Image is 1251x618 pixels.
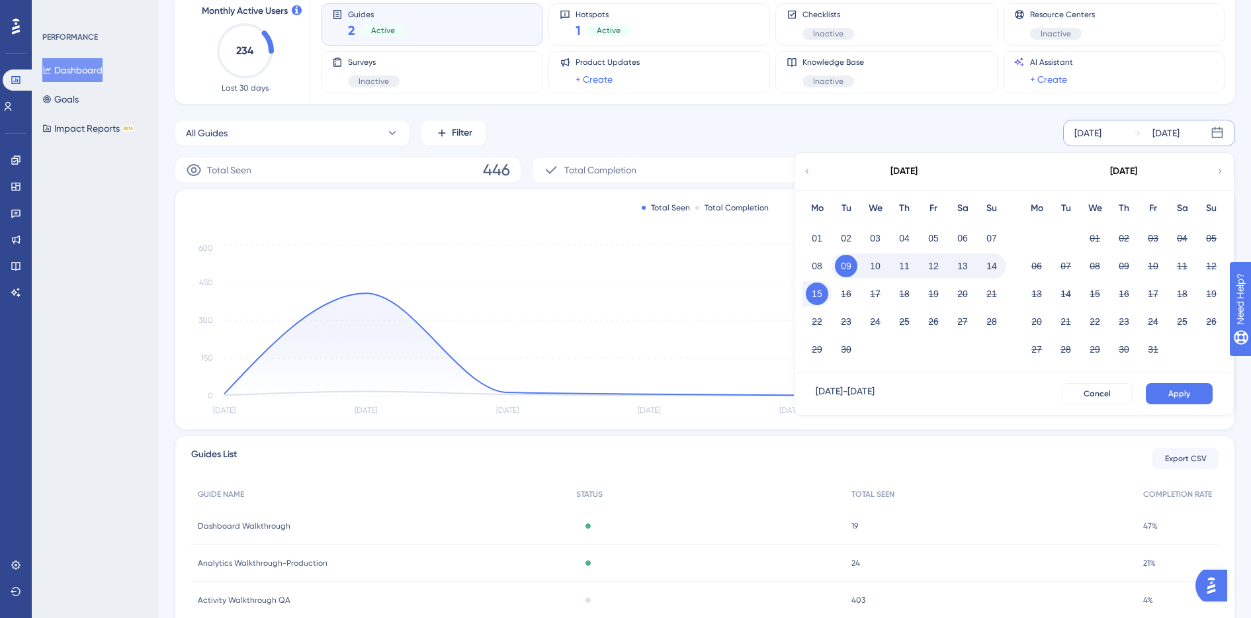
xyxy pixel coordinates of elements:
[951,310,974,333] button: 27
[452,125,472,141] span: Filter
[1143,521,1158,531] span: 47%
[1025,310,1048,333] button: 20
[576,489,603,500] span: STATUS
[42,58,103,82] button: Dashboard
[1113,283,1135,305] button: 16
[421,120,487,146] button: Filter
[951,227,974,249] button: 06
[201,353,213,363] tspan: 150
[851,521,858,531] span: 19
[496,406,519,415] tspan: [DATE]
[1110,163,1137,179] div: [DATE]
[1084,388,1111,399] span: Cancel
[806,310,828,333] button: 22
[1055,283,1077,305] button: 14
[922,227,945,249] button: 05
[980,255,1003,277] button: 14
[806,338,828,361] button: 29
[832,200,861,216] div: Tu
[1030,9,1095,20] span: Resource Centers
[576,21,581,40] span: 1
[198,595,290,605] span: Activity Walkthrough QA
[922,310,945,333] button: 26
[980,227,1003,249] button: 07
[1041,28,1071,39] span: Inactive
[1168,388,1190,399] span: Apply
[1084,255,1106,277] button: 08
[348,57,400,67] span: Surveys
[1074,125,1101,141] div: [DATE]
[208,391,213,400] tspan: 0
[1200,227,1223,249] button: 05
[851,558,860,568] span: 24
[191,447,237,470] span: Guides List
[835,255,857,277] button: 09
[951,283,974,305] button: 20
[1152,125,1180,141] div: [DATE]
[813,28,843,39] span: Inactive
[1143,595,1153,605] span: 4%
[1143,558,1156,568] span: 21%
[1195,566,1235,605] iframe: UserGuiding AI Assistant Launcher
[948,200,977,216] div: Sa
[371,25,395,36] span: Active
[922,283,945,305] button: 19
[31,3,83,19] span: Need Help?
[861,200,890,216] div: We
[1055,310,1077,333] button: 21
[864,255,886,277] button: 10
[348,21,355,40] span: 2
[1025,283,1048,305] button: 13
[1200,255,1223,277] button: 12
[1142,283,1164,305] button: 17
[1113,227,1135,249] button: 02
[198,521,290,531] span: Dashboard Walkthrough
[1084,310,1106,333] button: 22
[1143,489,1212,500] span: COMPLETION RATE
[1165,453,1207,464] span: Export CSV
[186,125,228,141] span: All Guides
[1171,255,1193,277] button: 11
[813,76,843,87] span: Inactive
[42,87,79,111] button: Goals
[851,595,865,605] span: 403
[1030,71,1067,87] a: + Create
[951,255,974,277] button: 13
[236,44,254,57] text: 234
[576,57,640,67] span: Product Updates
[835,310,857,333] button: 23
[42,32,98,42] div: PERFORMANCE
[922,255,945,277] button: 12
[919,200,948,216] div: Fr
[1171,227,1193,249] button: 04
[348,9,406,19] span: Guides
[977,200,1006,216] div: Su
[1168,200,1197,216] div: Sa
[198,243,213,253] tspan: 600
[642,202,690,213] div: Total Seen
[893,310,916,333] button: 25
[1139,200,1168,216] div: Fr
[597,25,621,36] span: Active
[1025,338,1048,361] button: 27
[1109,200,1139,216] div: Th
[202,3,288,19] span: Monthly Active Users
[802,57,864,67] span: Knowledge Base
[1146,383,1213,404] button: Apply
[122,125,134,132] div: BETA
[890,200,919,216] div: Th
[1084,227,1106,249] button: 01
[1113,338,1135,361] button: 30
[893,227,916,249] button: 04
[564,162,636,178] span: Total Completion
[1142,310,1164,333] button: 24
[222,83,269,93] span: Last 30 days
[355,406,377,415] tspan: [DATE]
[806,227,828,249] button: 01
[1142,255,1164,277] button: 10
[1171,310,1193,333] button: 25
[1113,255,1135,277] button: 09
[864,283,886,305] button: 17
[893,255,916,277] button: 11
[199,278,213,287] tspan: 450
